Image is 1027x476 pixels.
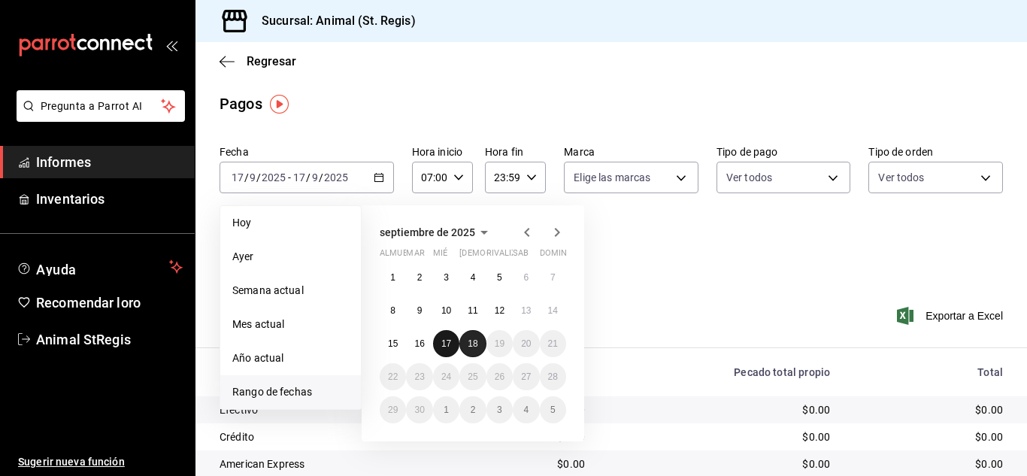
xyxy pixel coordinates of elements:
[468,338,477,349] font: 18
[486,396,513,423] button: 3 de octubre de 2025
[550,405,556,415] abbr: 5 de octubre de 2025
[433,330,459,357] button: 17 de septiembre de 2025
[540,330,566,357] button: 21 de septiembre de 2025
[802,431,830,443] font: $0.00
[926,310,1003,322] font: Exportar a Excel
[548,338,558,349] font: 21
[36,154,91,170] font: Informes
[388,338,398,349] font: 15
[311,171,319,183] input: --
[433,248,447,258] font: mié
[900,307,1003,325] button: Exportar a Excel
[802,404,830,416] font: $0.00
[380,297,406,324] button: 8 de septiembre de 2025
[417,305,423,316] font: 9
[414,405,424,415] font: 30
[548,305,558,316] font: 14
[306,171,311,183] font: /
[406,297,432,324] button: 9 de septiembre de 2025
[388,405,398,415] font: 29
[468,305,477,316] abbr: 11 de septiembre de 2025
[540,363,566,390] button: 28 de septiembre de 2025
[388,371,398,382] font: 22
[521,305,531,316] abbr: 13 de septiembre de 2025
[716,146,778,158] font: Tipo de pago
[288,171,291,183] font: -
[36,295,141,311] font: Recomendar loro
[486,363,513,390] button: 26 de septiembre de 2025
[380,223,493,241] button: septiembre de 2025
[441,338,451,349] font: 17
[734,366,830,378] font: Pecado total propio
[412,146,462,158] font: Hora inicio
[220,95,262,113] font: Pagos
[441,371,451,382] abbr: 24 de septiembre de 2025
[220,146,249,158] font: Fecha
[550,272,556,283] font: 7
[468,371,477,382] abbr: 25 de septiembre de 2025
[323,171,349,183] input: ----
[497,405,502,415] abbr: 3 de octubre de 2025
[406,396,432,423] button: 30 de septiembre de 2025
[459,363,486,390] button: 25 de septiembre de 2025
[540,248,576,264] abbr: domingo
[390,305,395,316] abbr: 8 de septiembre de 2025
[36,191,105,207] font: Inventarios
[468,371,477,382] font: 25
[232,284,304,296] font: Semana actual
[433,297,459,324] button: 10 de septiembre de 2025
[497,405,502,415] font: 3
[485,146,523,158] font: Hora fin
[550,405,556,415] font: 5
[513,396,539,423] button: 4 de octubre de 2025
[232,250,254,262] font: Ayer
[380,248,424,264] abbr: lunes
[548,371,558,382] abbr: 28 de septiembre de 2025
[548,338,558,349] abbr: 21 de septiembre de 2025
[247,54,296,68] font: Regresar
[975,458,1003,470] font: $0.00
[261,171,286,183] input: ----
[441,371,451,382] font: 24
[388,371,398,382] abbr: 22 de septiembre de 2025
[977,366,1003,378] font: Total
[726,171,772,183] font: Ver todos
[18,456,125,468] font: Sugerir nueva función
[495,338,504,349] abbr: 19 de septiembre de 2025
[262,14,416,28] font: Sucursal: Animal (St. Regis)
[486,330,513,357] button: 19 de septiembre de 2025
[495,371,504,382] abbr: 26 de septiembre de 2025
[495,338,504,349] font: 19
[390,272,395,283] font: 1
[564,146,595,158] font: Marca
[165,39,177,51] button: abrir_cajón_menú
[523,272,529,283] font: 6
[574,171,650,183] font: Elige las marcas
[513,248,529,258] font: sab
[540,396,566,423] button: 5 de octubre de 2025
[406,264,432,291] button: 2 de septiembre de 2025
[459,330,486,357] button: 18 de septiembre de 2025
[441,305,451,316] font: 10
[270,95,289,114] button: Marcador de información sobre herramientas
[232,217,251,229] font: Hoy
[433,264,459,291] button: 3 de septiembre de 2025
[390,305,395,316] font: 8
[220,458,304,470] font: American Express
[380,330,406,357] button: 15 de septiembre de 2025
[521,338,531,349] abbr: 20 de septiembre de 2025
[256,171,261,183] font: /
[523,405,529,415] abbr: 4 de octubre de 2025
[486,264,513,291] button: 5 de septiembre de 2025
[433,396,459,423] button: 1 de octubre de 2025
[495,305,504,316] font: 12
[548,371,558,382] font: 28
[471,405,476,415] abbr: 2 de octubre de 2025
[406,363,432,390] button: 23 de septiembre de 2025
[220,404,258,416] font: Efectivo
[975,431,1003,443] font: $0.00
[975,404,1003,416] font: $0.00
[220,431,254,443] font: Crédito
[414,338,424,349] abbr: 16 de septiembre de 2025
[444,272,449,283] abbr: 3 de septiembre de 2025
